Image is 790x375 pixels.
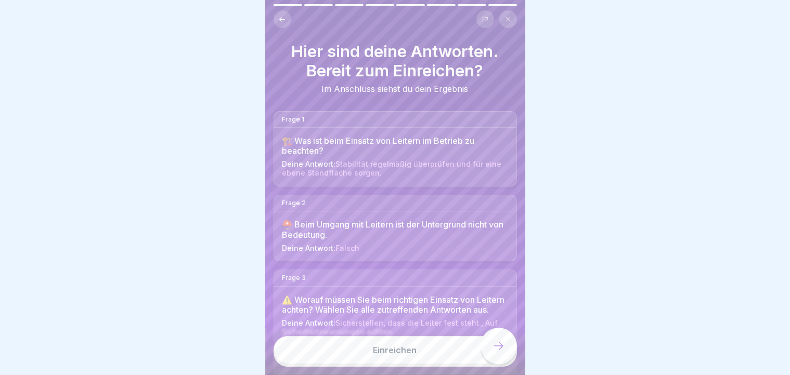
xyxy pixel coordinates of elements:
div: Deine Antwort: [282,160,508,178]
div: ⚠️ Worauf müssen Sie beim richtigen Einsatz von Leitern achten? Wählen Sie alle zutreffenden Antw... [282,295,508,315]
div: Deine Antwort: [282,319,508,337]
div: Frage 1 [274,112,516,128]
div: 🏗️ Was ist beim Einsatz von Leitern im Betrieb zu beachten? [282,136,508,156]
div: ⛑️ Beim Umgang mit Leitern ist der Untergrund nicht von Bedeutung. [282,220,508,239]
div: Frage 3 [274,270,516,286]
span: Stabilität regelmäßig überprüfen und für eine ebene Standfläche sorgen. [282,159,502,177]
h1: Hier sind deine Antworten. Bereit zum Einreichen? [274,42,517,80]
div: Frage 2 [274,195,516,211]
span: Sicherstellen, dass die Leiter fest steht., Auf Sicherheitswarnungen achten. [282,318,498,336]
button: Einreichen [274,336,517,364]
div: Deine Antwort: [282,244,508,253]
div: Einreichen [373,345,417,355]
div: Im Anschluss siehst du dein Ergebnis [274,84,517,94]
span: Falsch [336,244,360,252]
